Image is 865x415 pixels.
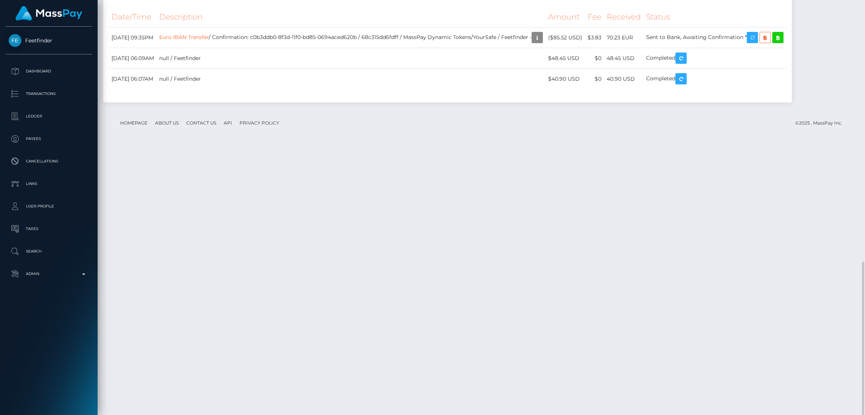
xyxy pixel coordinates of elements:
p: Payees [9,133,89,144]
a: User Profile [6,197,92,216]
a: Search [6,242,92,261]
div: © 2025 , MassPay Inc. [795,119,848,127]
td: 40.90 USD [604,69,643,89]
td: 48.45 USD [604,48,643,69]
td: [DATE] 06:07AM [109,69,157,89]
p: Taxes [9,223,89,235]
td: [DATE] 06:09AM [109,48,157,69]
td: null / Feetfinder [157,69,546,89]
td: / Confirmation: c0b3ddb0-8f3d-11f0-bd85-0694aced620b / 68c315dd6fdff / MassPay Dynamic Tokens/You... [157,27,546,48]
a: Homepage [117,117,151,129]
a: Payees [6,129,92,148]
a: Euro IBAN Transfer [159,34,209,41]
td: Completed [643,69,786,89]
a: Contact Us [183,117,219,129]
p: User Profile [9,201,89,212]
td: $3.83 [585,27,604,48]
th: Date/Time [109,7,157,27]
a: Dashboard [6,62,92,81]
th: Amount [546,7,585,27]
td: Completed [643,48,786,69]
td: $48.45 USD [546,48,585,69]
p: Ledger [9,111,89,122]
td: $0 [585,69,604,89]
a: Cancellations [6,152,92,171]
td: 70.23 EUR [604,27,643,48]
td: null / Feetfinder [157,48,546,69]
td: [DATE] 09:35PM [109,27,157,48]
td: $40.90 USD [546,69,585,89]
th: Received [604,7,643,27]
a: Taxes [6,220,92,238]
a: Admin [6,265,92,283]
th: Status [643,7,786,27]
p: Transactions [9,88,89,99]
td: Sent to Bank, Awaiting Confirmation * [643,27,786,48]
a: API [221,117,235,129]
p: Admin [9,268,89,280]
p: Dashboard [9,66,89,77]
img: MassPay Logo [15,6,82,21]
a: About Us [152,117,182,129]
th: Fee [585,7,604,27]
td: ($85.52 USD) [546,27,585,48]
a: Privacy Policy [237,117,282,129]
th: Description [157,7,546,27]
a: Ledger [6,107,92,126]
a: Links [6,174,92,193]
p: Search [9,246,89,257]
p: Cancellations [9,156,89,167]
img: Feetfinder [9,34,21,47]
a: Transactions [6,84,92,103]
span: Feetfinder [6,37,92,44]
td: $0 [585,48,604,69]
p: Links [9,178,89,189]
